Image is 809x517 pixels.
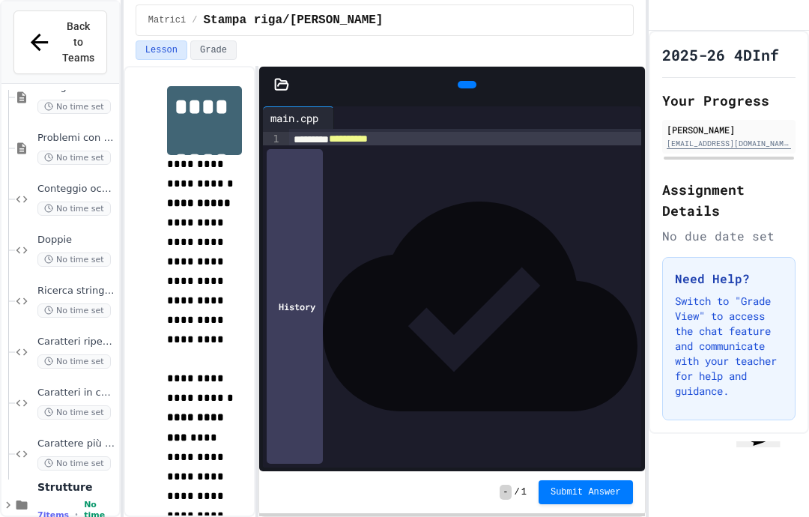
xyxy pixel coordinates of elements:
[539,480,633,504] button: Submit Answer
[37,202,111,216] span: No time set
[267,149,323,464] div: History
[521,486,527,498] span: 1
[675,270,783,288] h3: Need Help?
[263,110,326,126] div: main.cpp
[37,303,111,318] span: No time set
[37,151,111,165] span: No time set
[675,294,783,399] p: Switch to "Grade View" to access the chat feature and communicate with your teacher for help and ...
[551,486,621,498] span: Submit Answer
[148,14,186,26] span: Matrici
[515,486,520,498] span: /
[37,480,116,494] span: Strutture
[62,19,94,66] span: Back to Teams
[37,387,116,399] span: Caratteri in comune
[37,234,116,247] span: Doppie
[192,14,197,26] span: /
[37,100,111,114] span: No time set
[662,44,779,65] h1: 2025-26 4DInf
[37,183,116,196] span: Conteggio occorrenze
[730,441,797,505] iframe: chat widget
[500,485,511,500] span: -
[37,336,116,348] span: Caratteri ripetuti
[203,11,383,29] span: Stampa riga/colonna
[662,179,796,221] h2: Assignment Details
[37,354,111,369] span: No time set
[662,90,796,111] h2: Your Progress
[37,456,111,471] span: No time set
[136,40,187,60] button: Lesson
[190,40,237,60] button: Grade
[662,227,796,245] div: No due date set
[37,405,111,420] span: No time set
[263,106,334,129] div: main.cpp
[37,132,116,145] span: Problemi con cin
[37,438,116,450] span: Carattere più frequente
[667,123,791,136] div: [PERSON_NAME]
[37,253,111,267] span: No time set
[263,132,282,146] div: 1
[13,10,107,74] button: Back to Teams
[37,285,116,297] span: Ricerca stringa in stringa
